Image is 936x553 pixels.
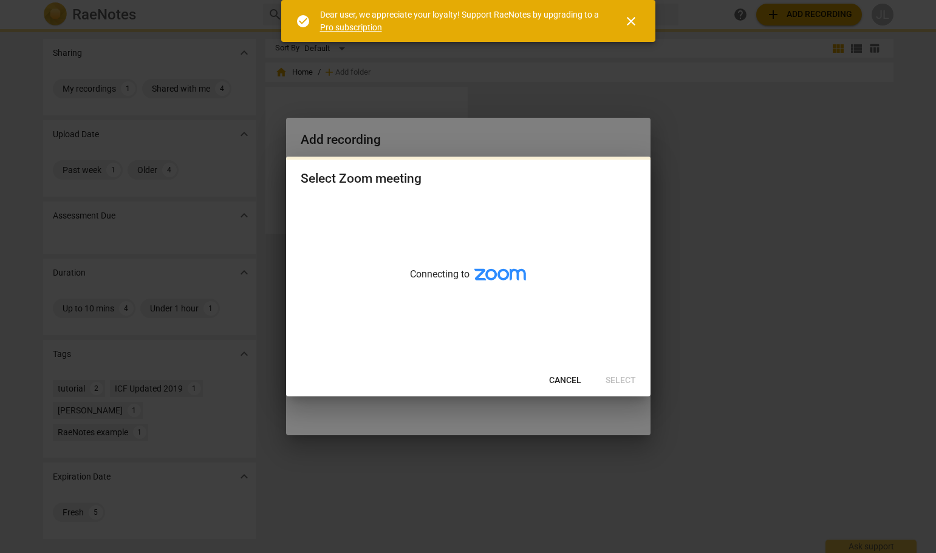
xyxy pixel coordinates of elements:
[301,171,422,186] div: Select Zoom meeting
[617,7,646,36] button: Close
[624,14,638,29] span: close
[296,14,310,29] span: check_circle
[549,375,581,387] span: Cancel
[320,8,602,33] div: Dear user, we appreciate your loyalty! Support RaeNotes by upgrading to a
[320,22,382,32] a: Pro subscription
[286,198,651,365] div: Connecting to
[539,370,591,392] button: Cancel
